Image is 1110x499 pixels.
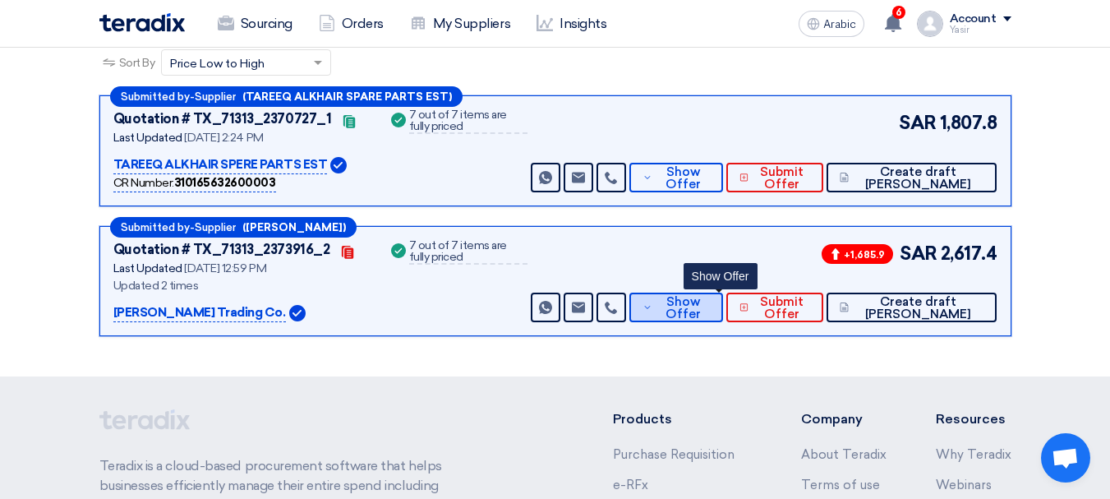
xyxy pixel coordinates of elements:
font: Quotation # TX_71313_2373916_2 [113,242,330,257]
div: Show Offer [684,263,758,289]
font: Supplier [195,90,236,103]
font: 7 out of 7 items are fully priced [409,108,507,133]
font: Company [801,411,863,427]
font: 6 [896,7,902,18]
font: 310165632600003 [174,176,276,190]
a: My Suppliers [397,6,523,42]
font: Sort By [119,56,155,70]
button: Submit Offer [726,293,823,322]
button: Show Offer [629,293,723,322]
a: Purchase Requisition [613,447,735,462]
font: Sourcing [241,16,292,31]
button: Submit Offer [726,163,823,192]
font: [PERSON_NAME] Trading Co. [113,305,286,320]
font: 2,617.4 [941,243,997,265]
a: Orders [306,6,397,42]
font: Quotation # TX_71313_2370727_1 [113,111,332,127]
font: 7 out of 7 items are fully priced [409,238,507,264]
font: Submit Offer [760,164,804,192]
img: profile_test.png [917,11,943,37]
font: Yasir [950,25,970,35]
font: Submitted by [121,221,190,233]
font: [DATE] 12:59 PM [184,261,266,275]
font: CR Number: [113,176,174,190]
button: Create draft [PERSON_NAME] [827,293,997,322]
font: Last Updated [113,131,182,145]
img: Verified Account [289,305,306,321]
a: About Teradix [801,447,887,462]
font: Products [613,411,672,427]
font: Submitted by [121,90,190,103]
font: Account [950,12,997,25]
img: Verified Account [330,157,347,173]
font: (TAREEQ ALKHAIR SPARE PARTS EST) [242,90,452,103]
font: - [190,91,195,104]
font: SAR [900,243,937,265]
font: Insights [560,16,606,31]
font: Orders [342,16,384,31]
font: TAREEQ ALKHAIR SPERE PARTS EST [113,157,328,172]
font: Updated 2 times [113,279,199,293]
font: +1,685.9 [844,249,885,261]
a: Sourcing [205,6,306,42]
button: Arabic [799,11,864,37]
font: Last Updated [113,261,182,275]
div: Open chat [1041,433,1090,483]
a: Insights [523,6,619,42]
font: Submit Offer [760,294,804,321]
font: SAR [899,112,937,134]
font: Show Offer [666,164,701,192]
font: - [190,222,195,234]
font: Resources [936,411,1006,427]
font: Show Offer [666,294,701,321]
font: Create draft [PERSON_NAME] [865,164,971,192]
font: Supplier [195,221,236,233]
font: Price Low to High [170,57,265,71]
a: Terms of use [801,478,880,492]
font: Create draft [PERSON_NAME] [865,294,971,321]
button: Create draft [PERSON_NAME] [827,163,997,192]
font: My Suppliers [433,16,510,31]
img: Teradix logo [99,13,185,32]
font: ([PERSON_NAME]) [242,221,346,233]
font: [DATE] 2:24 PM [184,131,263,145]
button: Show Offer [629,163,723,192]
font: 1,807.8 [940,112,997,134]
a: Webinars [936,478,992,492]
a: Why Teradix [936,447,1011,462]
font: Arabic [823,17,856,31]
a: e-RFx [613,478,648,492]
